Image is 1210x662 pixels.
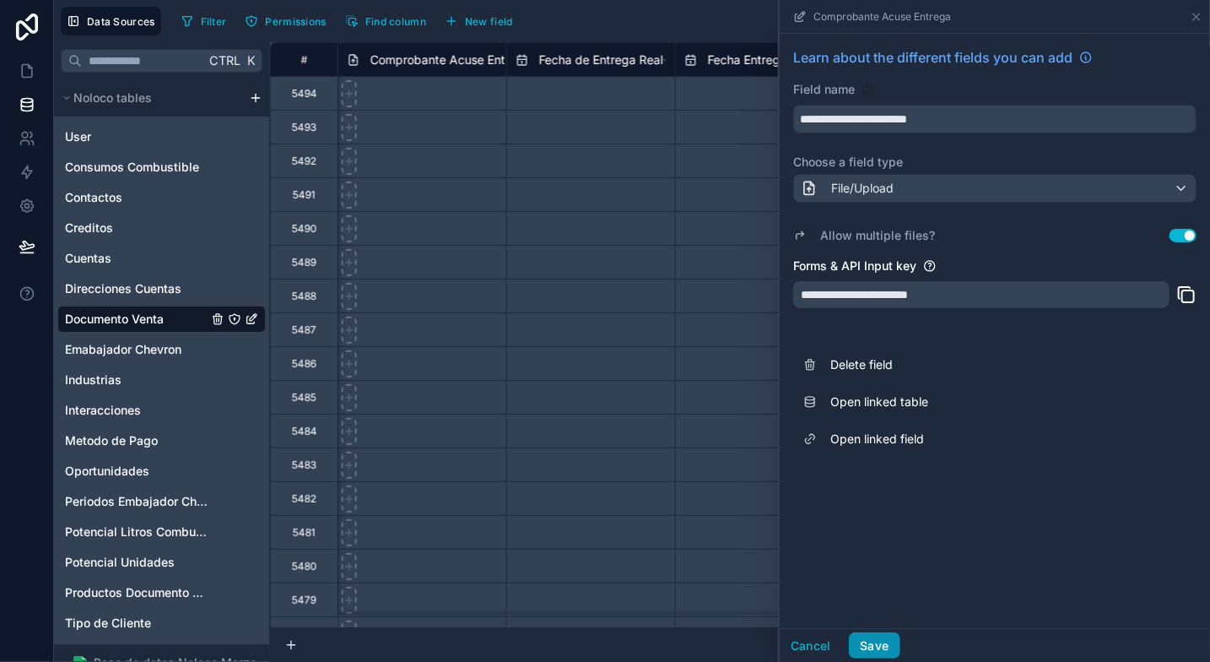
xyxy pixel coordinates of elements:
[87,15,155,28] span: Data Sources
[339,8,432,34] button: Find column
[292,87,317,100] div: 5494
[439,8,519,34] button: New field
[292,627,316,641] div: 5478
[793,421,1196,458] a: Open linked field
[849,632,899,659] button: Save
[793,174,1196,203] button: File/Upload
[292,459,316,472] div: 5483
[820,227,935,244] label: Allow multiple files?
[292,492,316,506] div: 5482
[539,52,663,68] span: Fecha de Entrega Real
[793,346,1196,383] button: Delete field
[793,81,855,98] label: Field name
[370,52,531,68] span: Comprobante Acuse Entrega
[201,15,227,28] span: Filter
[292,560,317,573] div: 5480
[292,357,316,371] div: 5486
[830,356,1073,373] span: Delete field
[465,15,513,28] span: New field
[831,180,894,197] span: File/Upload
[245,55,257,67] span: K
[793,383,1196,421] a: Open linked table
[292,155,316,168] div: 5492
[793,47,1072,68] span: Learn about the different fields you can add
[239,8,338,34] a: Permissions
[793,258,916,274] label: Forms & API Input key
[265,15,326,28] span: Permissions
[284,53,325,66] div: #
[793,47,1093,68] a: Learn about the different fields you can add
[292,594,316,607] div: 5479
[793,154,1196,171] label: Choose a field type
[292,121,316,134] div: 5493
[175,8,233,34] button: Filter
[708,52,845,68] span: Fecha Entrega Solicitada
[780,632,842,659] button: Cancel
[365,15,426,28] span: Find column
[292,323,316,337] div: 5487
[292,425,317,438] div: 5484
[292,256,316,269] div: 5489
[239,8,332,34] button: Permissions
[293,526,316,540] div: 5481
[292,222,317,236] div: 5490
[292,290,316,303] div: 5488
[61,7,161,35] button: Data Sources
[293,188,316,202] div: 5491
[208,50,242,71] span: Ctrl
[292,391,316,404] div: 5485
